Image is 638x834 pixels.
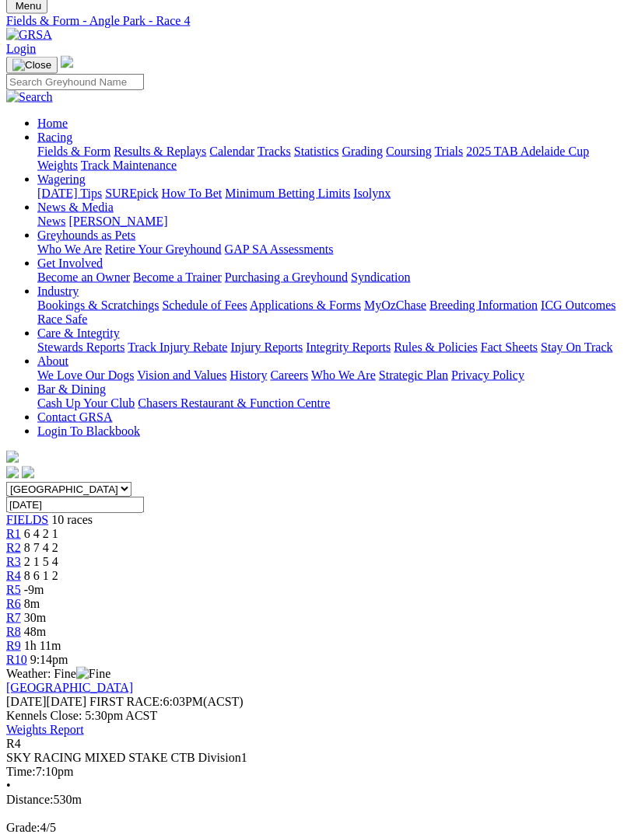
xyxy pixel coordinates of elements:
span: 8 7 4 2 [24,541,58,554]
a: Privacy Policy [451,368,524,382]
img: logo-grsa-white.png [61,56,73,68]
a: Fields & Form - Angle Park - Race 4 [6,14,632,28]
a: 2025 TAB Adelaide Cup [466,145,589,158]
a: Isolynx [353,187,391,200]
a: Greyhounds as Pets [37,229,135,242]
a: Schedule of Fees [162,298,247,312]
img: Close [12,59,51,72]
a: [PERSON_NAME] [68,215,167,228]
a: Vision and Values [137,368,226,382]
a: Purchasing a Greyhound [225,270,348,284]
a: Grading [342,145,383,158]
span: 8m [24,597,40,610]
a: Who We Are [311,368,376,382]
div: Industry [37,298,632,326]
div: 7:10pm [6,765,632,779]
a: Login To Blackbook [37,424,140,438]
a: Statistics [294,145,339,158]
a: Integrity Reports [306,340,391,354]
a: MyOzChase [364,298,426,312]
div: Kennels Close: 5:30pm ACST [6,709,632,723]
a: [DATE] Tips [37,187,102,200]
a: R1 [6,527,21,540]
a: R5 [6,583,21,596]
a: Careers [270,368,308,382]
a: Cash Up Your Club [37,396,135,410]
a: Racing [37,131,72,144]
a: Get Involved [37,256,103,270]
img: GRSA [6,28,52,42]
a: Results & Replays [114,145,206,158]
a: R2 [6,541,21,554]
img: Search [6,90,53,104]
img: logo-grsa-white.png [6,451,19,463]
span: 48m [24,625,46,638]
input: Search [6,74,144,90]
input: Select date [6,497,144,513]
a: R10 [6,653,27,666]
a: Wagering [37,173,86,186]
div: 530m [6,793,632,807]
a: Become a Trainer [133,270,222,284]
a: About [37,354,68,368]
span: Weather: Fine [6,667,110,680]
span: R4 [6,737,21,750]
a: Who We Are [37,243,102,256]
a: Weights Report [6,723,84,736]
a: Track Maintenance [81,159,177,172]
span: Time: [6,765,36,778]
span: 1h 11m [24,639,61,652]
a: Track Injury Rebate [128,340,227,354]
a: Coursing [386,145,432,158]
a: Trials [434,145,463,158]
a: R8 [6,625,21,638]
a: Fields & Form [37,145,110,158]
img: Fine [76,667,110,681]
span: Distance: [6,793,53,806]
span: Grade: [6,821,40,834]
a: Stay On Track [541,340,612,354]
div: SKY RACING MIXED STAKE CTB Division1 [6,751,632,765]
span: FIRST RACE: [89,695,163,708]
a: News [37,215,65,228]
a: SUREpick [105,187,158,200]
a: R3 [6,555,21,568]
a: How To Bet [162,187,223,200]
span: [DATE] [6,695,47,708]
span: 6 4 2 1 [24,527,58,540]
span: 8 6 1 2 [24,569,58,582]
a: Contact GRSA [37,410,112,424]
a: Stewards Reports [37,340,124,354]
a: Applications & Forms [250,298,361,312]
a: FIELDS [6,513,48,526]
span: 10 races [51,513,93,526]
a: R6 [6,597,21,610]
a: Home [37,117,68,130]
a: Strategic Plan [379,368,448,382]
a: Breeding Information [429,298,538,312]
a: Syndication [351,270,410,284]
div: Bar & Dining [37,396,632,410]
a: History [230,368,267,382]
span: • [6,779,11,792]
a: R7 [6,611,21,624]
a: Become an Owner [37,270,130,284]
span: 9:14pm [30,653,68,666]
a: Rules & Policies [394,340,478,354]
a: Race Safe [37,312,87,326]
div: Greyhounds as Pets [37,243,632,256]
div: News & Media [37,215,632,229]
div: Wagering [37,187,632,201]
span: 30m [24,611,46,624]
a: Injury Reports [230,340,303,354]
a: Calendar [209,145,254,158]
button: Toggle navigation [6,57,58,74]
